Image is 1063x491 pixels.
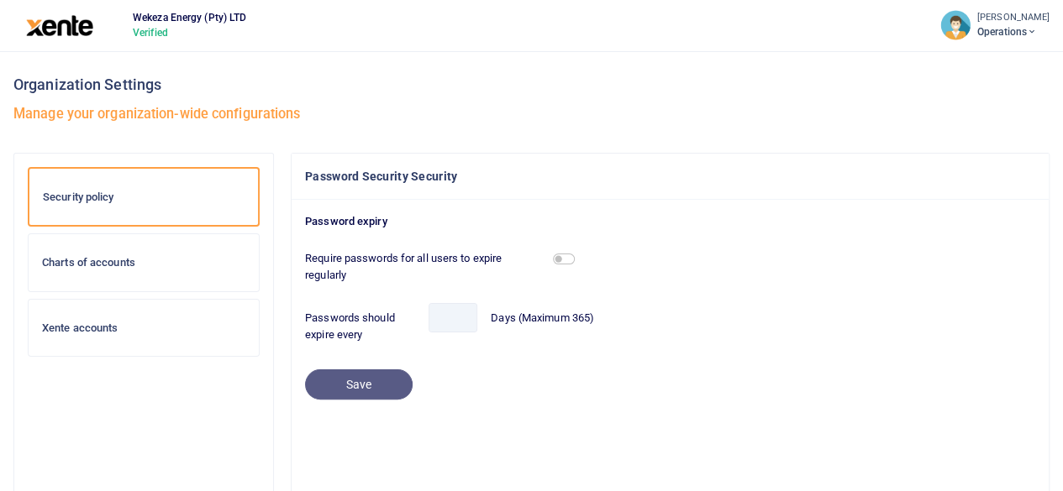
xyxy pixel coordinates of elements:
[13,106,1050,123] h5: Manage your organization-wide configurations
[26,18,94,31] a: logo-large logo-large
[28,167,260,227] a: Security policy
[126,10,253,25] span: Wekeza Energy (Pty) LTD
[298,250,546,283] label: Require passwords for all users to expire regularly
[26,15,94,36] img: logo-large
[305,167,1035,185] h4: Password Security Security
[305,213,1035,231] p: Password expiry
[977,11,1050,25] small: [PERSON_NAME]
[42,321,245,335] h6: Xente accounts
[305,310,415,342] label: Passwords should expire every
[940,10,1050,40] a: profile-user [PERSON_NAME] Operations
[126,25,253,40] span: Verified
[28,233,260,292] a: Charts of accounts
[977,24,1050,39] span: Operations
[28,299,260,358] a: Xente accounts
[491,310,594,326] label: Days (Maximum 365)
[42,256,245,269] h6: Charts of accounts
[13,72,1050,97] h3: Organization Settings
[940,10,971,40] img: profile-user
[43,191,245,204] h6: Security policy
